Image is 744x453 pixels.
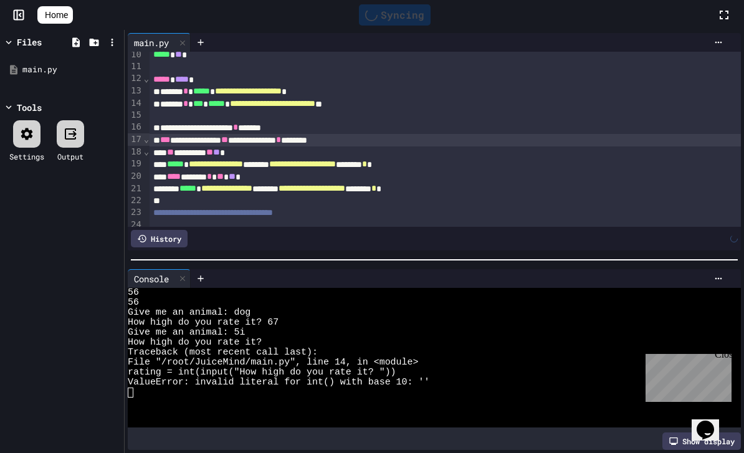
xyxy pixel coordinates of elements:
[128,146,143,158] div: 18
[17,36,42,49] div: Files
[131,230,188,247] div: History
[128,158,143,170] div: 19
[128,121,143,133] div: 16
[45,9,68,21] span: Home
[128,109,143,121] div: 15
[128,272,175,285] div: Console
[128,338,262,348] span: How high do you rate it?
[128,269,191,288] div: Console
[143,134,150,144] span: Fold line
[22,64,120,76] div: main.py
[128,378,429,388] span: ValueError: invalid literal for int() with base 10: ''
[128,72,143,85] div: 12
[37,6,73,24] a: Home
[128,328,245,338] span: Give me an animal: 5i
[641,349,732,402] iframe: chat widget
[128,206,143,219] div: 23
[128,308,250,318] span: Give me an animal: dog
[128,298,139,308] span: 56
[128,133,143,146] div: 17
[128,219,143,231] div: 24
[128,288,139,298] span: 56
[143,74,150,83] span: Fold line
[128,60,143,72] div: 11
[128,85,143,97] div: 13
[128,194,143,206] div: 22
[57,151,83,162] div: Output
[143,146,150,156] span: Fold line
[662,432,741,450] div: Show display
[128,33,191,52] div: main.py
[692,403,732,441] iframe: chat widget
[128,348,318,358] span: Traceback (most recent call last):
[9,151,44,162] div: Settings
[128,183,143,195] div: 21
[128,358,418,368] span: File "/root/JuiceMind/main.py", line 14, in <module>
[128,170,143,183] div: 20
[128,36,175,49] div: main.py
[128,368,396,378] span: rating = int(input("How high do you rate it? "))
[128,97,143,110] div: 14
[128,318,279,328] span: How high do you rate it? 67
[359,4,431,26] div: Syncing
[128,49,143,61] div: 10
[5,5,86,79] div: Chat with us now!Close
[17,101,42,114] div: Tools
